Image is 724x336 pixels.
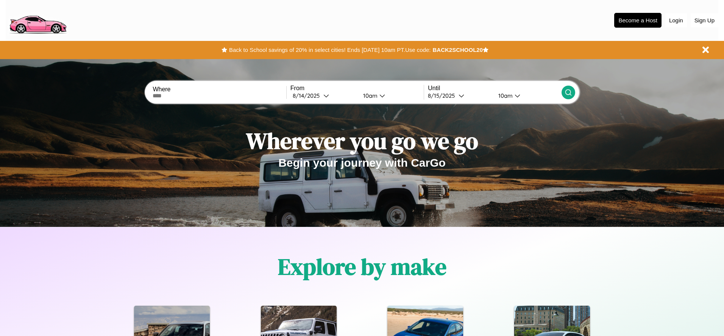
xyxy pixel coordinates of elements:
button: Login [665,13,687,27]
b: BACK2SCHOOL20 [432,47,483,53]
button: Sign Up [691,13,718,27]
label: Where [153,86,286,93]
div: 10am [359,92,379,99]
button: Back to School savings of 20% in select cities! Ends [DATE] 10am PT.Use code: [227,45,432,55]
label: From [290,85,424,92]
div: 8 / 15 / 2025 [428,92,459,99]
div: 10am [495,92,515,99]
img: logo [6,4,70,36]
button: 10am [492,92,561,100]
h1: Explore by make [278,251,446,282]
button: 10am [357,92,424,100]
button: Become a Host [614,13,662,28]
button: 8/14/2025 [290,92,357,100]
div: 8 / 14 / 2025 [293,92,323,99]
label: Until [428,85,561,92]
